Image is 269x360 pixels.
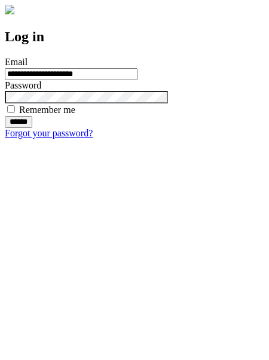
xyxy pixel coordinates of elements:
h2: Log in [5,29,264,45]
a: Forgot your password? [5,128,93,138]
label: Email [5,57,27,67]
label: Remember me [19,105,75,115]
label: Password [5,80,41,90]
img: logo-4e3dc11c47720685a147b03b5a06dd966a58ff35d612b21f08c02c0306f2b779.png [5,5,14,14]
